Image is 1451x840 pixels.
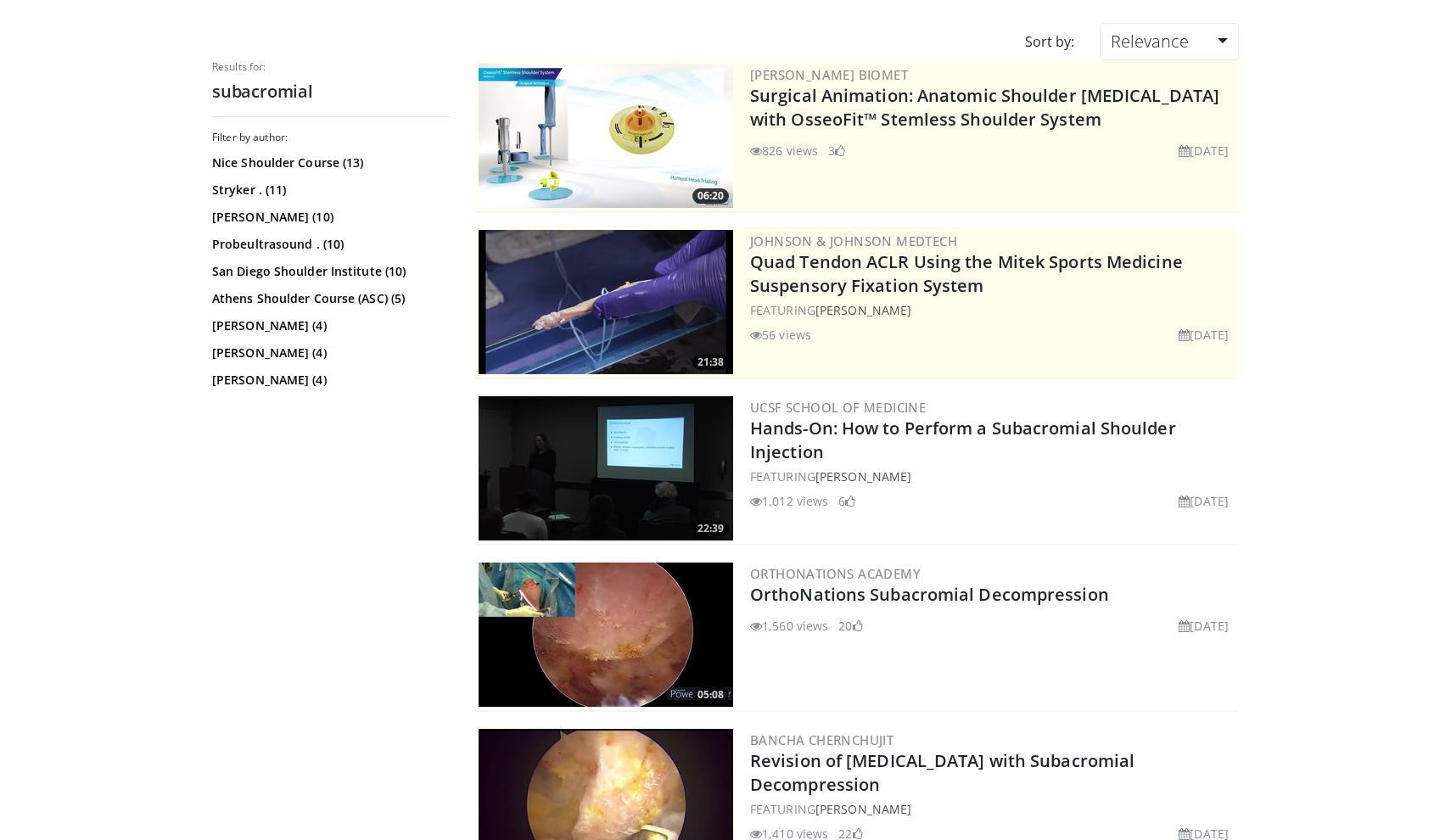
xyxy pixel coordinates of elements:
[479,396,733,540] a: 22:39
[750,492,828,510] li: 1,012 views
[815,468,911,484] a: [PERSON_NAME]
[1012,23,1087,60] div: Sort by:
[750,583,1109,606] a: OrthoNations Subacromial Decompression
[750,84,1219,131] a: Surgical Animation: Anatomic Shoulder [MEDICAL_DATA] with OsseoFit™ Stemless Shoulder System
[750,617,828,635] li: 1,560 views
[750,417,1176,463] a: Hands-On: How to Perform a Subacromial Shoulder Injection
[479,563,733,707] a: 05:08
[750,232,957,249] a: Johnson & Johnson MedTech
[1179,492,1229,510] li: [DATE]
[838,617,862,635] li: 20
[692,687,729,703] span: 05:08
[750,731,894,748] a: Bancha Chernchujit
[212,317,445,334] a: [PERSON_NAME] (4)
[212,81,450,103] h2: subacromial
[212,131,450,144] h3: Filter by author:
[1179,142,1229,160] li: [DATE]
[212,290,445,307] a: Athens Shoulder Course (ASC) (5)
[750,565,921,582] a: OrthoNations Academy
[750,326,811,344] li: 56 views
[692,521,729,536] span: 22:39
[479,64,733,208] img: 84e7f812-2061-4fff-86f6-cdff29f66ef4.300x170_q85_crop-smart_upscale.jpg
[692,355,729,370] span: 21:38
[692,188,729,204] span: 06:20
[815,801,911,817] a: [PERSON_NAME]
[212,209,445,226] a: [PERSON_NAME] (10)
[750,800,1235,818] div: FEATURING
[750,301,1235,319] div: FEATURING
[212,154,445,171] a: Nice Shoulder Course (13)
[750,399,926,416] a: UCSF School of Medicine
[212,236,445,253] a: Probeultrasound . (10)
[1100,23,1239,60] a: Relevance
[212,60,450,74] p: Results for:
[479,396,733,540] img: 7136e9e2-77ce-4eb6-9373-6e73c0f8a85e.300x170_q85_crop-smart_upscale.jpg
[1179,617,1229,635] li: [DATE]
[479,230,733,374] a: 21:38
[212,263,445,280] a: San Diego Shoulder Institute (10)
[1111,30,1189,53] span: Relevance
[1179,326,1229,344] li: [DATE]
[750,468,1235,485] div: FEATURING
[750,250,1183,297] a: Quad Tendon ACLR Using the Mitek Sports Medicine Suspensory Fixation System
[750,749,1134,796] a: Revision of [MEDICAL_DATA] with Subacromial Decompression
[838,492,855,510] li: 6
[212,182,445,199] a: Stryker . (11)
[212,372,445,389] a: [PERSON_NAME] (4)
[479,64,733,208] a: 06:20
[815,302,911,318] a: [PERSON_NAME]
[212,344,445,361] a: [PERSON_NAME] (4)
[479,563,733,707] img: 73d7397b-d951-47b1-8132-4150f8924e8f.300x170_q85_crop-smart_upscale.jpg
[479,230,733,374] img: b78fd9da-dc16-4fd1-a89d-538d899827f1.300x170_q85_crop-smart_upscale.jpg
[750,66,908,83] a: [PERSON_NAME] Biomet
[828,142,845,160] li: 3
[750,142,818,160] li: 826 views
